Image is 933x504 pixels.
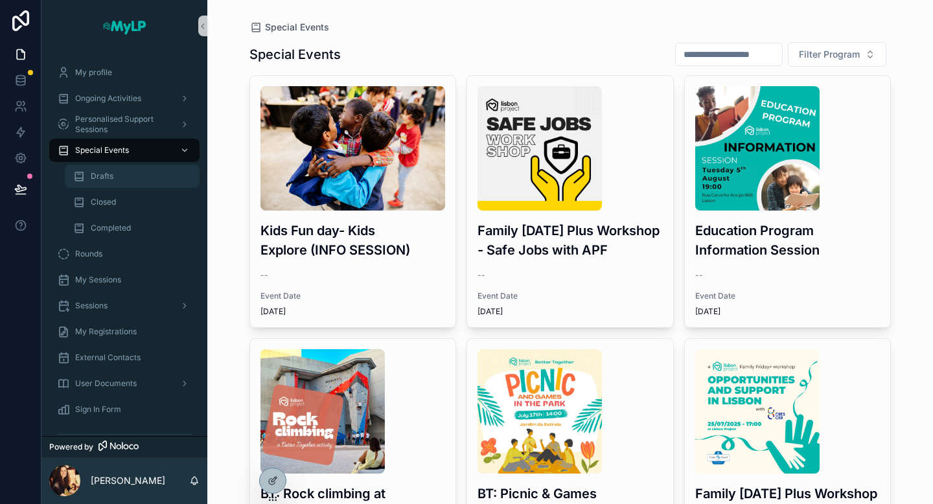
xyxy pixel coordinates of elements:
div: scrollable content [41,52,207,436]
a: Powered by [41,436,207,457]
a: Personalised Support Sessions [49,113,200,136]
button: Select Button [788,42,886,67]
a: Drafts [65,165,200,188]
span: Sign In Form [75,404,121,415]
img: MyLP---Safe-Jobs.png [478,86,602,211]
span: Special Events [265,21,329,34]
a: User Documents [49,372,200,395]
span: Personalised Support Sessions [75,114,170,135]
a: Tuesday-5th-August-1900.jpgEducation Program Information Session--Event Date[DATE] [684,75,892,328]
a: Rounds [49,242,200,266]
img: Tuesday-5th-August-1900.jpg [695,86,820,211]
span: Special Events [75,145,129,155]
a: Ongoing Activities [49,87,200,110]
span: -- [260,270,268,281]
span: My profile [75,67,112,78]
a: Sign In Form [49,398,200,421]
span: My Sessions [75,275,121,285]
span: Filter Program [799,48,860,61]
span: -- [695,270,703,281]
span: My Registrations [75,326,137,337]
span: Event Date [260,291,446,301]
span: Ongoing Activities [75,93,141,104]
h1: Special Events [249,45,341,63]
span: -- [478,270,485,281]
a: Special Events [249,21,329,34]
img: Poster-(11)-(2).png [695,349,820,474]
span: Event Date [478,291,663,301]
a: MyLP---Safe-Jobs.pngFamily [DATE] Plus Workshop - Safe Jobs with APF--Event Date[DATE] [466,75,674,328]
a: Lisbon-Project_Xmas_23-(44-of-82).jpgKids Fun day- Kids Explore (INFO SESSION)--Event Date[DATE] [249,75,457,328]
h3: Kids Fun day- Kids Explore (INFO SESSION) [260,221,446,260]
img: MyLP.jpg [260,349,385,474]
h3: Education Program Information Session [695,221,881,260]
span: [DATE] [478,306,663,317]
span: External Contacts [75,352,141,363]
a: Sessions [49,294,200,317]
a: Closed [65,190,200,214]
span: Powered by [49,442,93,452]
img: Lisbon-Project_Xmas_23-(44-of-82).jpg [260,86,446,211]
p: [PERSON_NAME] [91,474,165,487]
span: Sessions [75,301,108,311]
a: External Contacts [49,346,200,369]
a: My Registrations [49,320,200,343]
span: Event Date [695,291,881,301]
a: Completed [65,216,200,240]
a: My Sessions [49,268,200,292]
span: [DATE] [695,306,881,317]
span: Drafts [91,171,113,181]
span: User Documents [75,378,137,389]
a: My profile [49,61,200,84]
span: Closed [91,197,116,207]
a: Special Events [49,139,200,162]
img: App logo [102,16,147,36]
span: Rounds [75,249,102,259]
img: WhatsApp-Image-2025-07-14-at-10.26.04.jpeg [478,349,602,474]
span: Completed [91,223,131,233]
h3: BT: Picnic & Games [478,484,663,503]
h3: Family [DATE] Plus Workshop - Safe Jobs with APF [478,221,663,260]
span: [DATE] [260,306,446,317]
